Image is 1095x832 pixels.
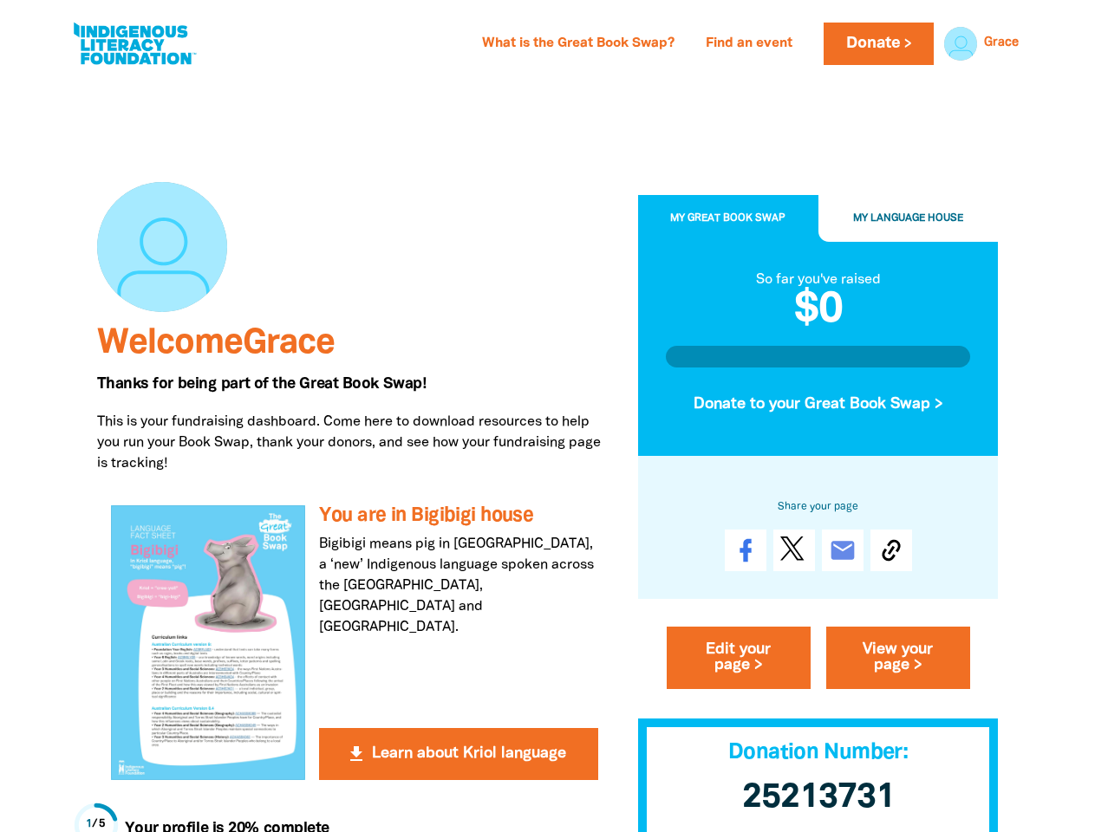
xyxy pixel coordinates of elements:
span: My Great Book Swap [670,214,785,224]
span: My Language House [853,214,963,224]
a: What is the Great Book Swap? [472,30,685,58]
a: Grace [984,37,1019,49]
a: View your page > [826,627,970,690]
i: get_app [346,744,367,764]
a: Find an event [695,30,803,58]
h6: Share your page [666,497,971,517]
span: Donation Number: [728,744,908,764]
p: This is your fundraising dashboard. Come here to download resources to help you run your Book Swa... [97,412,612,474]
button: Donate to your Great Book Swap > [666,381,971,428]
a: Donate [824,23,933,65]
h2: $0 [666,290,971,332]
a: Edit your page > [667,627,811,690]
div: So far you've raised [666,270,971,290]
button: get_app Learn about Kriol language [319,728,597,780]
a: email [822,530,864,572]
i: email [829,537,857,565]
span: Welcome Grace [97,328,335,360]
h3: You are in Bigibigi house [319,505,597,527]
img: You are in Bigibigi house [111,505,306,779]
a: Post [773,530,815,572]
a: Share [725,530,766,572]
span: Thanks for being part of the Great Book Swap! [97,377,427,391]
button: My Language House [818,196,999,243]
span: 25213731 [742,783,895,815]
button: My Great Book Swap [638,196,818,243]
span: 1 [86,819,93,829]
button: Copy Link [870,530,912,572]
